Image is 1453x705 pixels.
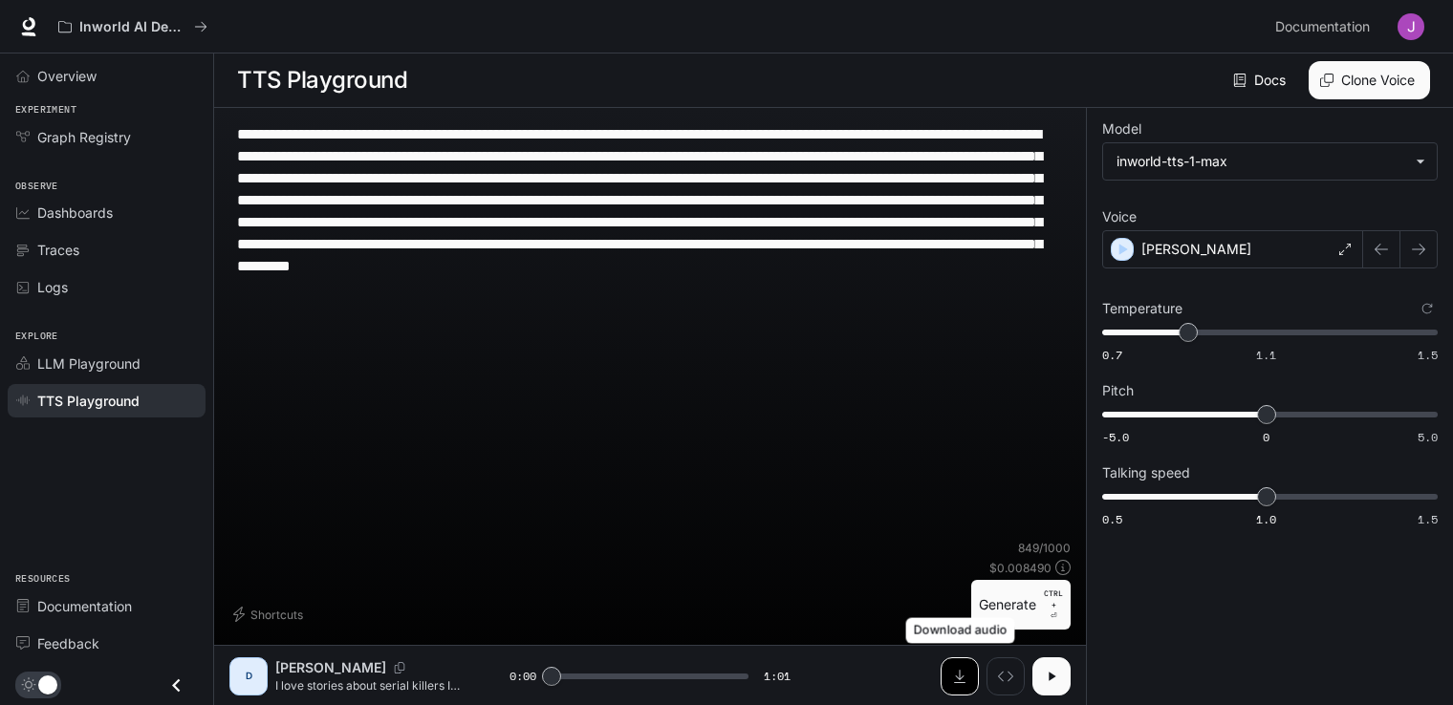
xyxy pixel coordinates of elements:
[1102,511,1122,527] span: 0.5
[155,666,198,705] button: Close drawer
[8,233,206,267] a: Traces
[37,277,68,297] span: Logs
[1102,347,1122,363] span: 0.7
[1417,298,1438,319] button: Reset to default
[1103,143,1437,180] div: inworld-tts-1-max
[1256,347,1276,363] span: 1.1
[237,61,407,99] h1: TTS Playground
[1102,384,1134,397] p: Pitch
[229,599,311,630] button: Shortcuts
[8,270,206,304] a: Logs
[37,240,79,260] span: Traces
[1268,8,1384,46] a: Documentation
[1256,511,1276,527] span: 1.0
[906,618,1015,644] div: Download audio
[1418,347,1438,363] span: 1.5
[1117,152,1406,171] div: inworld-tts-1-max
[1044,587,1063,622] p: ⏎
[510,667,536,686] span: 0:00
[79,19,186,35] p: Inworld AI Demos
[50,8,216,46] button: All workspaces
[37,596,132,616] span: Documentation
[37,633,99,653] span: Feedback
[1141,240,1251,259] p: [PERSON_NAME]
[1418,511,1438,527] span: 1.5
[987,657,1025,695] button: Inspect
[8,347,206,380] a: LLM Playground
[8,627,206,660] a: Feedback
[764,667,791,686] span: 1:01
[233,661,264,692] div: D
[8,59,206,93] a: Overview
[8,196,206,229] a: Dashboards
[1102,210,1137,224] p: Voice
[1275,15,1370,39] span: Documentation
[275,658,386,677] p: [PERSON_NAME]
[1398,13,1424,40] img: User avatar
[37,66,97,86] span: Overview
[1309,61,1430,99] button: Clone Voice
[1102,302,1182,315] p: Temperature
[37,353,141,374] span: LLM Playground
[971,580,1071,630] button: GenerateCTRL +⏎
[8,120,206,154] a: Graph Registry
[37,127,131,147] span: Graph Registry
[1018,540,1071,556] p: 849 / 1000
[1102,466,1190,480] p: Talking speed
[1229,61,1293,99] a: Docs
[1102,122,1141,136] p: Model
[1263,429,1269,445] span: 0
[8,589,206,623] a: Documentation
[941,657,979,695] button: Download audio
[1044,587,1063,610] p: CTRL +
[38,673,57,694] span: Dark mode toggle
[386,662,413,673] button: Copy Voice ID
[1102,429,1129,445] span: -5.0
[1418,429,1438,445] span: 5.0
[1392,8,1430,46] button: User avatar
[989,560,1052,576] p: $ 0.008490
[37,203,113,223] span: Dashboards
[37,391,140,411] span: TTS Playground
[8,384,206,417] a: TTS Playground
[275,677,464,694] p: I love stories about serial killers I find that shit fascinating. Here's one I just learned about...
